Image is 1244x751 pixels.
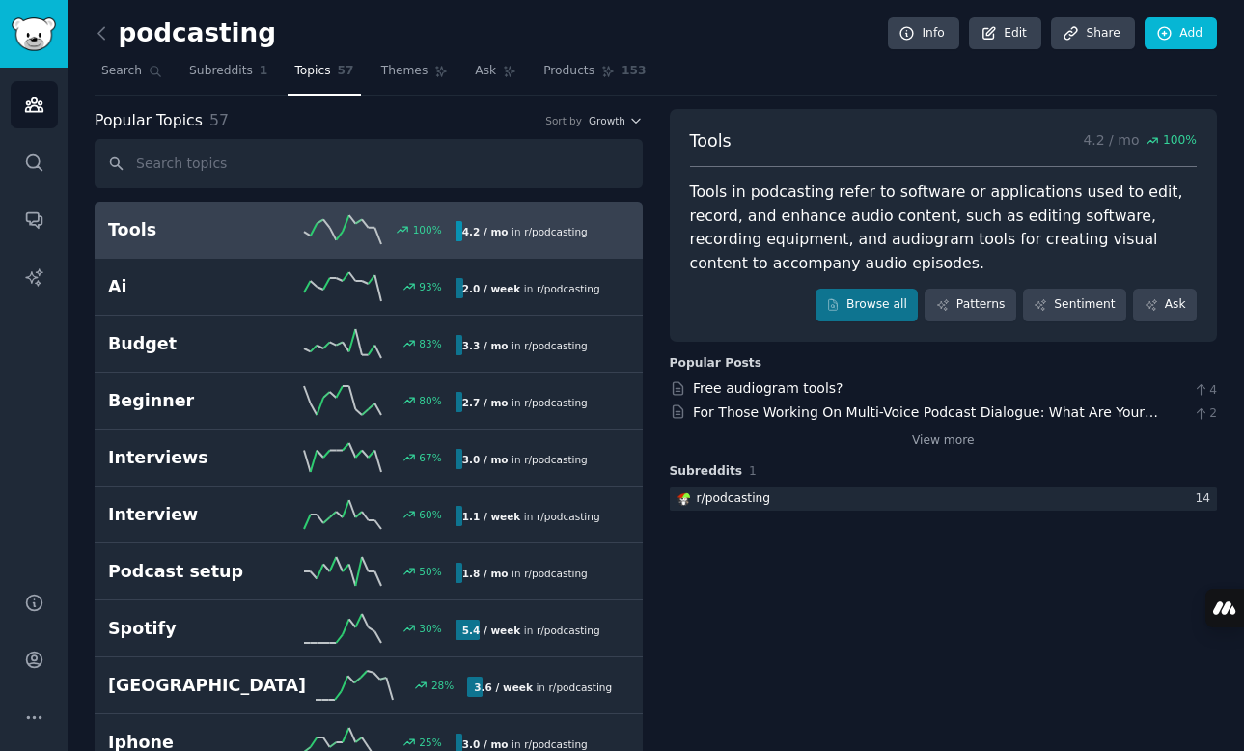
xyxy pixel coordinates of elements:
b: 1.8 / mo [462,568,509,579]
img: GummySearch logo [12,17,56,51]
input: Search topics [95,139,643,188]
a: Browse all [816,289,919,321]
span: r/ podcasting [524,340,588,351]
b: 5.4 / week [462,625,521,636]
a: Budget83%3.3 / moin r/podcasting [95,316,643,373]
div: in [456,620,607,640]
span: r/ podcasting [524,454,588,465]
span: Tools [690,129,732,153]
a: Add [1145,17,1217,50]
span: 1 [749,464,757,478]
span: 2 [1193,405,1217,423]
h2: Budget [108,332,282,356]
a: Search [95,56,169,96]
span: 1 [260,63,268,80]
span: 153 [622,63,647,80]
span: Topics [294,63,330,80]
div: in [456,449,594,469]
span: r/ podcasting [537,511,600,522]
div: 25 % [419,736,441,749]
span: 57 [338,63,354,80]
a: Sentiment [1023,289,1126,321]
div: in [456,506,607,526]
a: Interviews67%3.0 / moin r/podcasting [95,430,643,487]
a: Tools100%4.2 / moin r/podcasting [95,202,643,259]
span: r/ podcasting [524,397,588,408]
div: in [456,278,607,298]
span: Themes [381,63,428,80]
a: Ask [1133,289,1197,321]
h2: Interview [108,503,282,527]
span: Search [101,63,142,80]
div: Sort by [545,114,582,127]
a: Topics57 [288,56,360,96]
a: Free audiogram tools? [693,380,843,396]
span: r/ podcasting [524,568,588,579]
b: 2.7 / mo [462,397,509,408]
div: in [456,563,594,583]
div: 67 % [419,451,441,464]
a: Products153 [537,56,652,96]
span: r/ podcasting [524,738,588,750]
span: r/ podcasting [549,681,613,693]
span: Subreddits [670,463,743,481]
a: Podcast setup50%1.8 / moin r/podcasting [95,543,643,600]
a: Ai93%2.0 / weekin r/podcasting [95,259,643,316]
span: Popular Topics [95,109,203,133]
h2: Interviews [108,446,282,470]
span: Growth [589,114,625,127]
a: [GEOGRAPHIC_DATA]28%3.6 / weekin r/podcasting [95,657,643,714]
a: Ask [468,56,523,96]
a: Info [888,17,959,50]
div: in [467,677,615,697]
h2: Podcast setup [108,560,282,584]
a: Subreddits1 [182,56,274,96]
a: Edit [969,17,1041,50]
b: 3.6 / week [474,681,533,693]
div: 28 % [431,679,454,692]
h2: [GEOGRAPHIC_DATA] [108,674,306,698]
div: 93 % [419,280,441,293]
b: 3.3 / mo [462,340,509,351]
b: 2.0 / week [462,283,521,294]
a: View more [912,432,975,450]
a: podcastingr/podcasting14 [670,487,1218,512]
span: Products [543,63,594,80]
h2: podcasting [95,18,276,49]
h2: Beginner [108,389,282,413]
h2: Ai [108,275,282,299]
a: Spotify30%5.4 / weekin r/podcasting [95,600,643,657]
div: r/ podcasting [697,490,771,508]
h2: Tools [108,218,282,242]
span: Ask [475,63,496,80]
b: 4.2 / mo [462,226,509,237]
div: in [456,221,594,241]
b: 3.0 / mo [462,454,509,465]
a: Share [1051,17,1134,50]
div: 14 [1195,490,1217,508]
span: 57 [209,111,229,129]
div: Tools in podcasting refer to software or applications used to edit, record, and enhance audio con... [690,181,1198,275]
p: 4.2 / mo [1083,129,1197,153]
a: For Those Working On Multi-Voice Podcast Dialogue: What Are Your Favorite Tools? [693,404,1158,440]
div: in [456,335,594,355]
a: Beginner80%2.7 / moin r/podcasting [95,373,643,430]
div: Popular Posts [670,355,762,373]
div: 30 % [419,622,441,635]
a: Patterns [925,289,1015,321]
span: r/ podcasting [537,625,600,636]
b: 3.0 / mo [462,738,509,750]
h2: Spotify [108,617,282,641]
div: 60 % [419,508,441,521]
div: 80 % [419,394,441,407]
a: Interview60%1.1 / weekin r/podcasting [95,487,643,543]
span: 4 [1193,382,1217,400]
span: r/ podcasting [537,283,600,294]
div: in [456,392,594,412]
a: Themes [374,56,456,96]
b: 1.1 / week [462,511,521,522]
span: Subreddits [189,63,253,80]
img: podcasting [677,492,690,506]
span: 100 % [1163,132,1197,150]
div: 100 % [413,223,442,236]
